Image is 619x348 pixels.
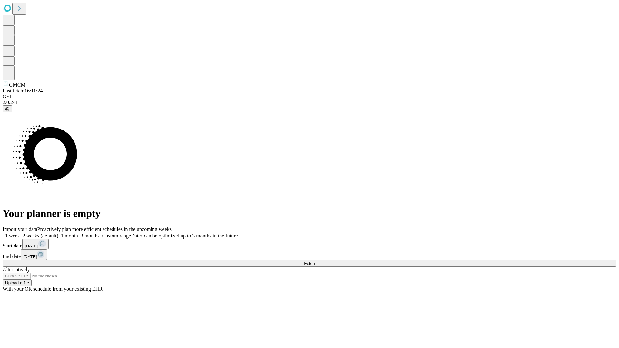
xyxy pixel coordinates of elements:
[102,233,131,238] span: Custom range
[3,279,32,286] button: Upload a file
[3,286,103,292] span: With your OR schedule from your existing EHR
[3,260,616,267] button: Fetch
[3,239,616,249] div: Start date
[3,100,616,105] div: 2.0.241
[3,249,616,260] div: End date
[3,105,12,112] button: @
[61,233,78,238] span: 1 month
[23,233,58,238] span: 2 weeks (default)
[25,244,38,248] span: [DATE]
[3,227,37,232] span: Import your data
[22,239,49,249] button: [DATE]
[131,233,239,238] span: Dates can be optimized up to 3 months in the future.
[81,233,100,238] span: 3 months
[21,249,47,260] button: [DATE]
[5,106,10,111] span: @
[5,233,20,238] span: 1 week
[3,267,30,272] span: Alternatively
[23,254,37,259] span: [DATE]
[3,208,616,219] h1: Your planner is empty
[37,227,173,232] span: Proactively plan more efficient schedules in the upcoming weeks.
[9,82,25,88] span: GMCM
[3,94,616,100] div: GEI
[304,261,315,266] span: Fetch
[3,88,43,93] span: Last fetch: 16:11:24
